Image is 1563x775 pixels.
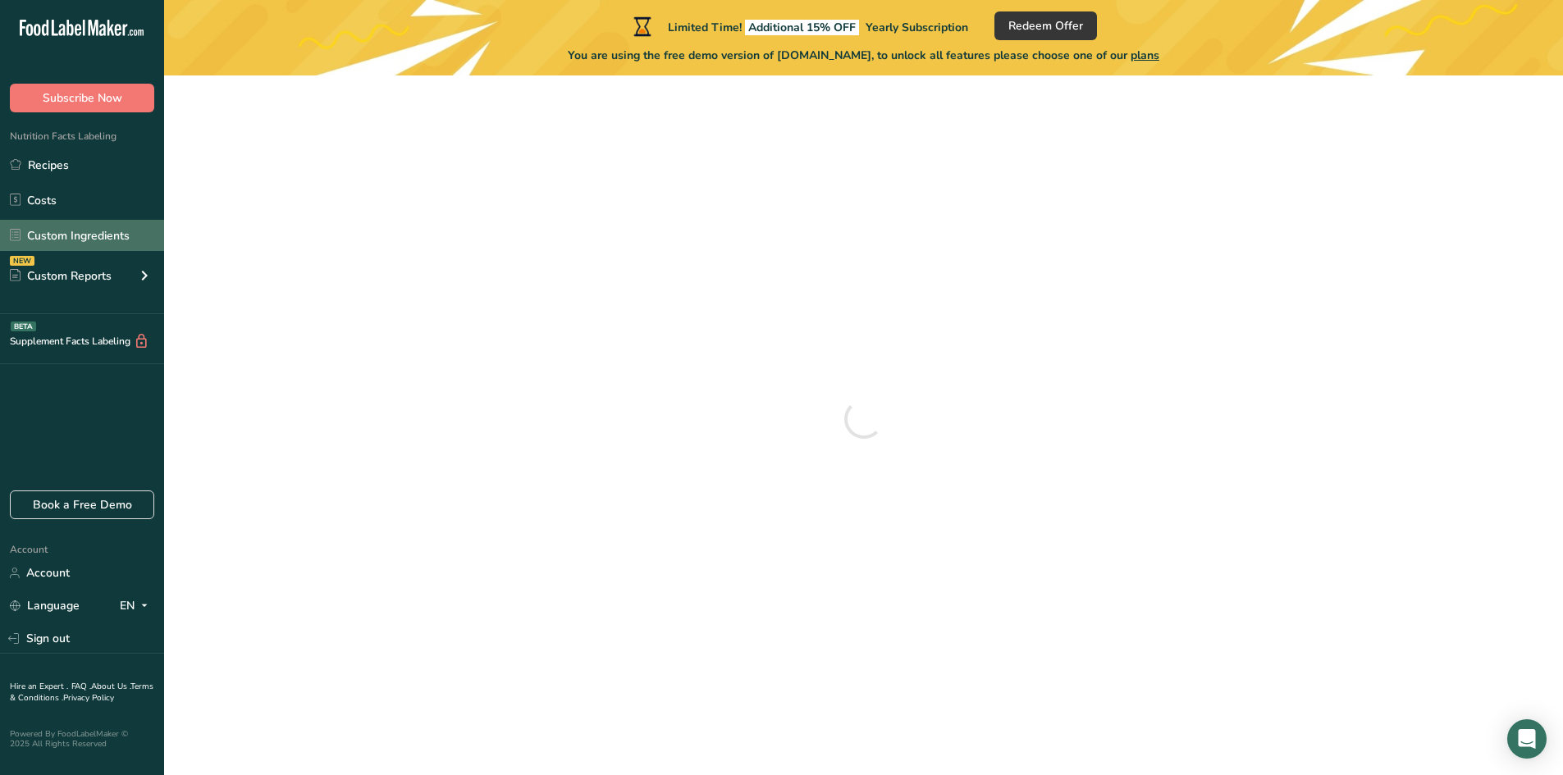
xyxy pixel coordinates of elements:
[120,596,154,616] div: EN
[994,11,1097,40] button: Redeem Offer
[630,16,968,36] div: Limited Time!
[568,47,1159,64] span: You are using the free demo version of [DOMAIN_NAME], to unlock all features please choose one of...
[10,681,153,704] a: Terms & Conditions .
[71,681,91,692] a: FAQ .
[10,591,80,620] a: Language
[866,20,968,35] span: Yearly Subscription
[1131,48,1159,63] span: plans
[745,20,859,35] span: Additional 15% OFF
[91,681,130,692] a: About Us .
[43,89,122,107] span: Subscribe Now
[10,84,154,112] button: Subscribe Now
[1008,17,1083,34] span: Redeem Offer
[10,729,154,749] div: Powered By FoodLabelMaker © 2025 All Rights Reserved
[10,267,112,285] div: Custom Reports
[1507,719,1547,759] div: Open Intercom Messenger
[10,681,68,692] a: Hire an Expert .
[11,321,36,331] div: BETA
[63,692,114,704] a: Privacy Policy
[10,256,34,266] div: NEW
[10,490,154,519] a: Book a Free Demo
